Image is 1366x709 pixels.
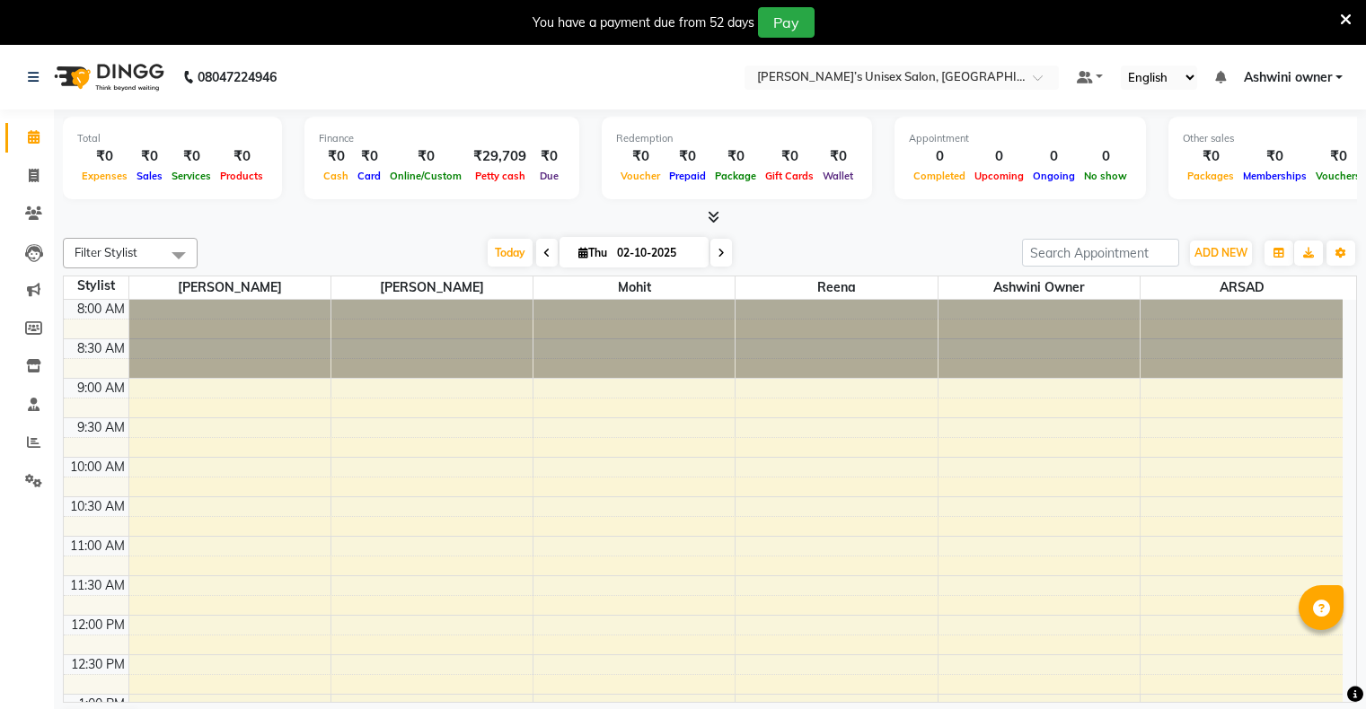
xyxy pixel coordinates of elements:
div: 12:00 PM [67,616,128,635]
span: Upcoming [970,170,1028,182]
span: Sales [132,170,167,182]
span: Cash [319,170,353,182]
div: ₹0 [665,146,710,167]
span: Gift Cards [761,170,818,182]
div: ₹0 [533,146,565,167]
div: 8:30 AM [74,339,128,358]
div: 11:00 AM [66,537,128,556]
div: 12:30 PM [67,655,128,674]
span: ADD NEW [1194,246,1247,259]
div: ₹0 [77,146,132,167]
div: Redemption [616,131,858,146]
div: ₹0 [385,146,466,167]
span: Ongoing [1028,170,1080,182]
span: No show [1080,170,1132,182]
div: 9:00 AM [74,379,128,398]
div: ₹0 [710,146,761,167]
span: Petty cash [471,170,530,182]
span: Today [488,239,533,267]
div: ₹0 [818,146,858,167]
div: 0 [1028,146,1080,167]
button: ADD NEW [1190,241,1252,266]
input: 2025-10-02 [612,240,701,267]
div: ₹0 [167,146,216,167]
div: ₹0 [616,146,665,167]
span: Due [535,170,563,182]
span: Voucher [616,170,665,182]
div: ₹0 [353,146,385,167]
div: ₹0 [216,146,268,167]
span: Services [167,170,216,182]
div: 9:30 AM [74,418,128,437]
div: ₹0 [1238,146,1311,167]
span: Memberships [1238,170,1311,182]
iframe: chat widget [1291,637,1348,691]
div: You have a payment due from 52 days [533,13,754,32]
div: 0 [970,146,1028,167]
span: Reena [736,276,937,299]
span: Vouchers [1311,170,1365,182]
div: ₹0 [1311,146,1365,167]
span: ARSAD [1141,276,1343,299]
div: Stylist [64,276,128,295]
span: Mohit [533,276,735,299]
span: Thu [574,246,612,259]
div: Total [77,131,268,146]
span: Card [353,170,385,182]
div: 8:00 AM [74,300,128,319]
div: Appointment [909,131,1132,146]
div: ₹0 [319,146,353,167]
img: logo [46,52,169,102]
div: 10:00 AM [66,458,128,477]
span: Ashwini owner [939,276,1140,299]
span: Filter Stylist [75,245,137,259]
div: Finance [319,131,565,146]
input: Search Appointment [1022,239,1179,267]
button: Pay [758,7,815,38]
span: [PERSON_NAME] [129,276,330,299]
div: 0 [909,146,970,167]
span: Prepaid [665,170,710,182]
div: ₹29,709 [466,146,533,167]
span: Package [710,170,761,182]
div: ₹0 [1183,146,1238,167]
span: Online/Custom [385,170,466,182]
div: 11:30 AM [66,576,128,595]
span: Expenses [77,170,132,182]
span: Completed [909,170,970,182]
span: Products [216,170,268,182]
b: 08047224946 [198,52,277,102]
span: Ashwini owner [1244,68,1332,87]
span: Packages [1183,170,1238,182]
div: ₹0 [132,146,167,167]
div: 10:30 AM [66,497,128,516]
div: 0 [1080,146,1132,167]
span: [PERSON_NAME] [331,276,533,299]
span: Wallet [818,170,858,182]
div: ₹0 [761,146,818,167]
